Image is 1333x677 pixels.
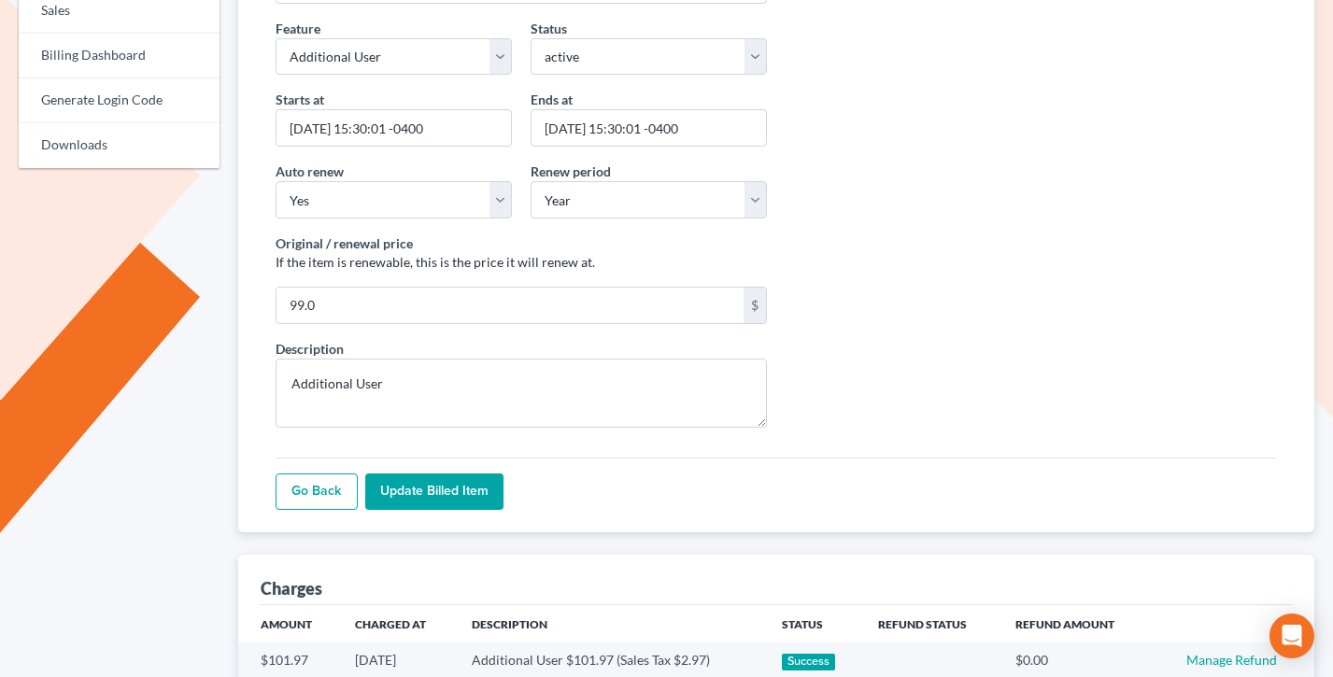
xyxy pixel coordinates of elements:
[782,654,836,670] div: Success
[531,90,573,109] label: Ends at
[457,605,767,642] th: Description
[19,78,220,123] a: Generate Login Code
[276,19,320,38] label: Feature
[276,233,413,253] label: Original / renewal price
[276,109,512,147] input: MM/DD/YYYY
[238,605,341,642] th: Amount
[340,605,457,642] th: Charged At
[276,90,324,109] label: Starts at
[1186,652,1277,668] a: Manage Refund
[531,109,767,147] input: MM/DD/YYYY
[261,577,322,599] div: Charges
[1269,614,1314,658] div: Open Intercom Messenger
[531,162,611,181] label: Renew period
[19,123,220,168] a: Downloads
[276,473,358,511] a: Go Back
[1000,605,1149,642] th: Refund Amount
[276,253,767,272] p: If the item is renewable, this is the price it will renew at.
[276,162,344,181] label: Auto renew
[365,473,503,511] input: Update Billed item
[19,34,220,78] a: Billing Dashboard
[276,339,344,359] label: Description
[531,19,567,38] label: Status
[277,288,744,323] input: 10.00
[863,605,1000,642] th: Refund Status
[767,605,864,642] th: Status
[276,359,767,428] textarea: Additional User
[744,288,766,323] div: $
